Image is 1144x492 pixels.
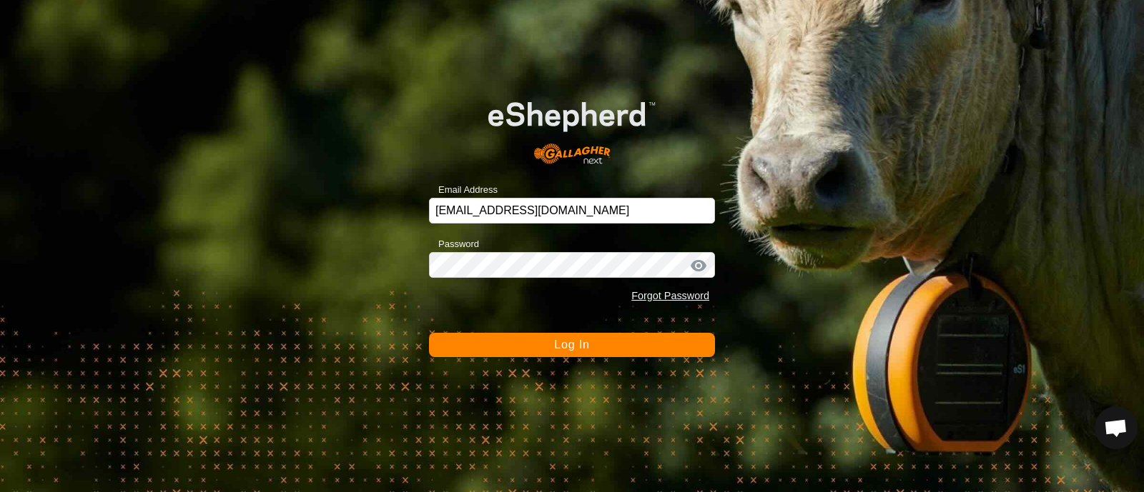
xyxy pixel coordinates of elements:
[429,333,715,357] button: Log In
[631,290,709,301] a: Forgot Password
[429,198,715,224] input: Email Address
[1095,406,1138,449] div: Open chat
[429,183,498,197] label: Email Address
[554,338,589,351] span: Log In
[458,78,686,175] img: E-shepherd Logo
[429,237,479,251] label: Password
